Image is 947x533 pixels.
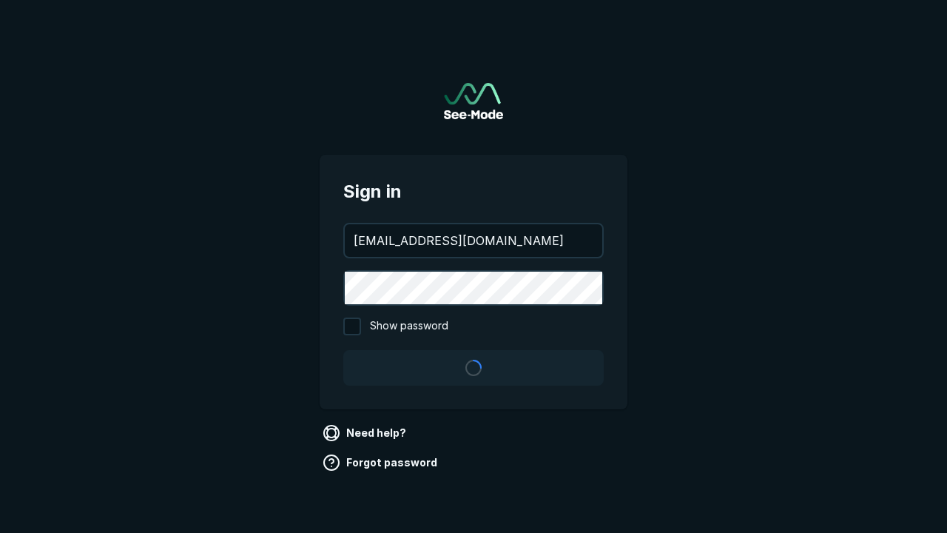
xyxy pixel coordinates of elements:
span: Show password [370,318,448,335]
input: your@email.com [345,224,602,257]
span: Sign in [343,178,604,205]
a: Need help? [320,421,412,445]
img: See-Mode Logo [444,83,503,119]
a: Go to sign in [444,83,503,119]
a: Forgot password [320,451,443,475]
